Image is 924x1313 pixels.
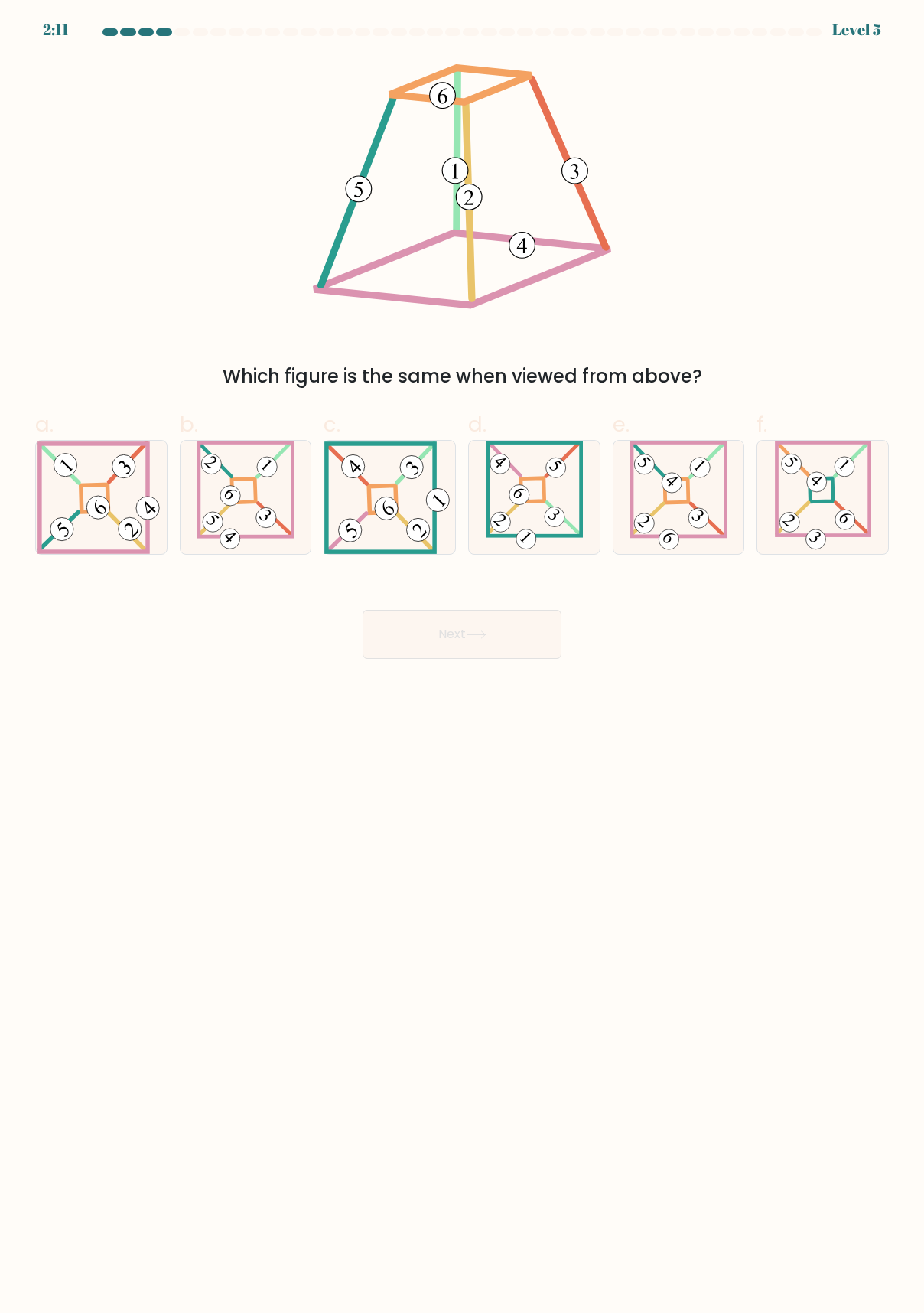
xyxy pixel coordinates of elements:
[363,610,561,659] button: Next
[43,18,69,41] div: 2:11
[756,409,767,439] span: f.
[324,409,340,439] span: c.
[468,409,486,439] span: d.
[832,18,881,41] div: Level 5
[613,409,630,439] span: e.
[44,363,880,390] div: Which figure is the same when viewed from above?
[180,409,198,439] span: b.
[35,409,54,439] span: a.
